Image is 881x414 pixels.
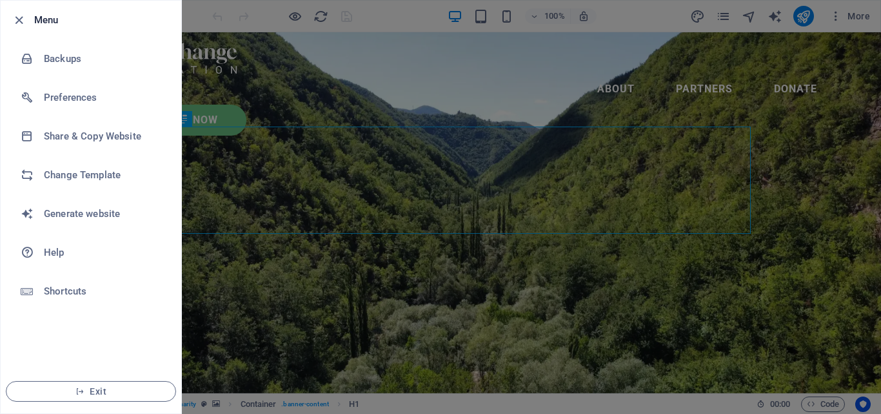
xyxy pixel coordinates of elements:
[44,167,163,183] h6: Change Template
[17,386,165,397] span: Exit
[44,284,163,299] h6: Shortcuts
[44,129,163,144] h6: Share & Copy Website
[44,206,163,222] h6: Generate website
[34,12,171,28] h6: Menu
[1,233,181,272] a: Help
[44,90,163,105] h6: Preferences
[6,381,176,402] button: Exit
[44,245,163,260] h6: Help
[44,51,163,67] h6: Backups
